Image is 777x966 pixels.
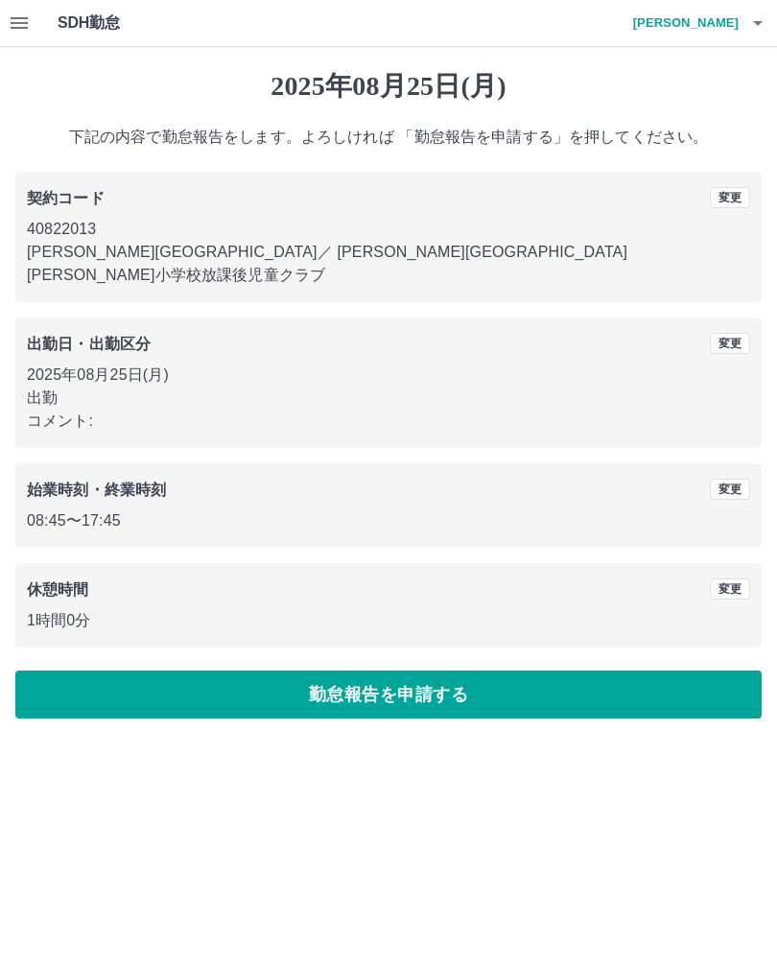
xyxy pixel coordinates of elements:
p: コメント: [27,410,750,433]
b: 契約コード [27,190,105,206]
p: 出勤 [27,387,750,410]
b: 休憩時間 [27,581,89,598]
p: 08:45 〜 17:45 [27,509,750,532]
p: 下記の内容で勤怠報告をします。よろしければ 「勤怠報告を申請する」を押してください。 [15,126,762,149]
b: 出勤日・出勤区分 [27,336,151,352]
p: 40822013 [27,218,750,241]
button: 変更 [710,479,750,500]
p: 2025年08月25日(月) [27,364,750,387]
button: 変更 [710,187,750,208]
button: 勤怠報告を申請する [15,671,762,719]
h1: 2025年08月25日(月) [15,70,762,103]
p: 1時間0分 [27,609,750,632]
button: 変更 [710,578,750,600]
p: [PERSON_NAME][GEOGRAPHIC_DATA] ／ [PERSON_NAME][GEOGRAPHIC_DATA][PERSON_NAME]小学校放課後児童クラブ [27,241,750,287]
b: 始業時刻・終業時刻 [27,482,166,498]
button: 変更 [710,333,750,354]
